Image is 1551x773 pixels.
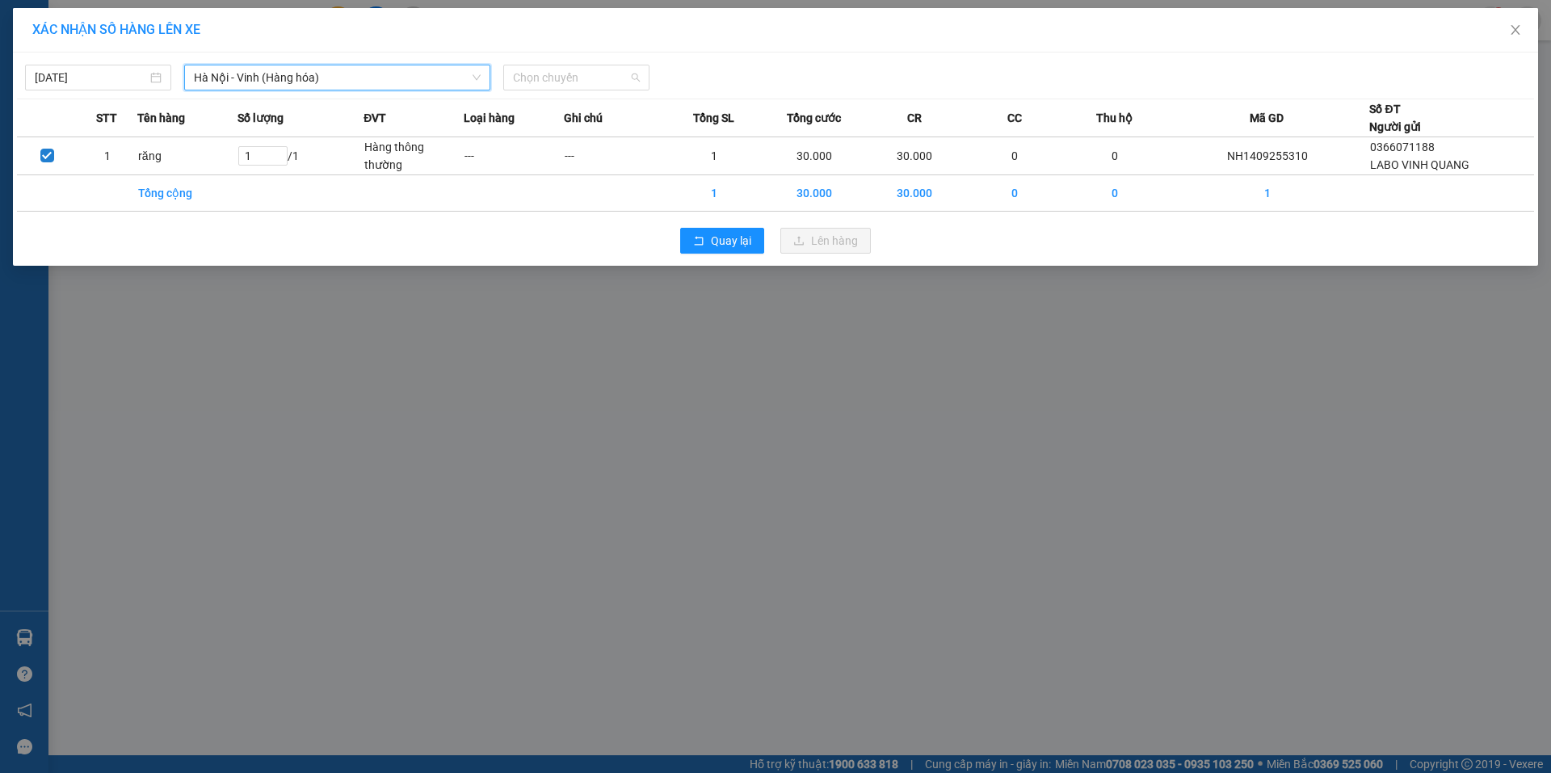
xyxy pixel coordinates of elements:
td: 0 [1065,175,1165,212]
td: 1 [664,175,764,212]
td: 30.000 [864,175,965,212]
td: Hàng thông thường [364,137,464,175]
span: 0366071188 [1370,141,1435,153]
span: Số lượng [237,109,284,127]
td: --- [464,137,564,175]
span: STT [96,109,117,127]
td: 30.000 [764,175,864,212]
span: CR [907,109,922,127]
span: Tên hàng [137,109,185,127]
span: XÁC NHẬN SỐ HÀNG LÊN XE [32,22,200,37]
span: Hà Nội - Vinh (Hàng hóa) [194,65,481,90]
td: Tổng cộng [137,175,237,212]
div: Số ĐT Người gửi [1369,100,1421,136]
td: 0 [965,137,1065,175]
img: logo [8,87,26,167]
td: 1 [77,137,137,175]
span: [GEOGRAPHIC_DATA], [GEOGRAPHIC_DATA] ↔ [GEOGRAPHIC_DATA] [29,69,149,124]
td: răng [137,137,237,175]
button: Close [1493,8,1538,53]
button: uploadLên hàng [780,228,871,254]
span: rollback [693,235,704,248]
strong: CHUYỂN PHÁT NHANH AN PHÚ QUÝ [31,13,147,65]
span: Thu hộ [1096,109,1133,127]
input: 14/09/2025 [35,69,147,86]
td: NH1409255310 [1165,137,1369,175]
td: 0 [965,175,1065,212]
span: CC [1007,109,1022,127]
button: rollbackQuay lại [680,228,764,254]
span: Chọn chuyến [513,65,640,90]
td: 30.000 [864,137,965,175]
td: 30.000 [764,137,864,175]
span: Tổng SL [693,109,734,127]
span: Mã GD [1250,109,1284,127]
span: LABO VINH QUANG [1370,158,1469,171]
td: / 1 [237,137,364,175]
span: ĐVT [364,109,386,127]
td: 1 [1165,175,1369,212]
span: Tổng cước [787,109,841,127]
td: 1 [664,137,764,175]
span: Quay lại [711,232,751,250]
td: 0 [1065,137,1165,175]
span: down [472,73,481,82]
span: Loại hàng [464,109,515,127]
span: close [1509,23,1522,36]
